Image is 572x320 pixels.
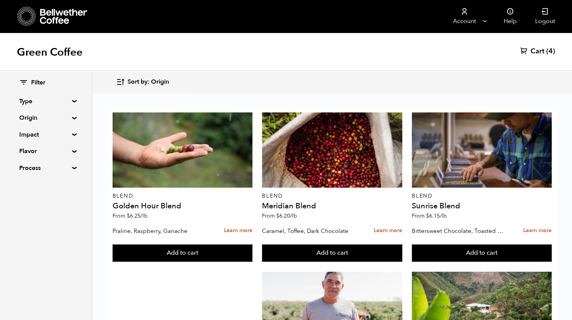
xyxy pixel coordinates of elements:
[520,47,555,56] a: Cart (4)
[113,202,252,210] h4: Golden Hour Blend
[276,212,279,219] span: $
[31,79,45,87] span: Filter
[262,193,402,199] p: Blend
[19,130,72,139] summary: Impact
[113,225,208,237] p: Praline, Raspberry, Ganache
[113,244,252,262] button: Add to cart
[141,212,148,219] span: /lb
[426,212,429,219] span: $
[19,113,72,122] summary: Origin
[276,212,297,219] bdi: 6.20
[546,47,555,56] span: (4)
[531,47,544,56] span: Cart
[224,223,252,239] a: Learn more
[523,223,552,239] a: Learn more
[19,163,72,173] summary: Process
[262,244,402,262] button: Add to cart
[116,73,169,91] button: Sort by: Origin
[113,193,252,199] p: Blend
[262,202,402,210] h4: Meridian Blend
[412,225,507,237] p: Bittersweet Chocolate, Toasted Marshmallow, Candied Orange, Praline
[128,78,169,86] span: Sort by: Origin
[412,212,447,219] span: From
[127,212,148,219] bdi: 6.25
[412,193,552,199] p: Blend
[19,97,72,106] summary: Type
[262,225,357,237] p: Caramel, Toffee, Dark Chocolate
[262,212,297,219] span: From
[113,212,148,219] span: From
[412,244,552,262] button: Add to cart
[127,212,130,219] span: $
[19,147,72,156] summary: Flavor
[412,202,552,210] h4: Sunrise Blend
[374,223,402,239] a: Learn more
[426,212,447,219] bdi: 6.15
[440,212,447,219] span: /lb
[17,45,83,59] h1: Green Coffee
[290,212,297,219] span: /lb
